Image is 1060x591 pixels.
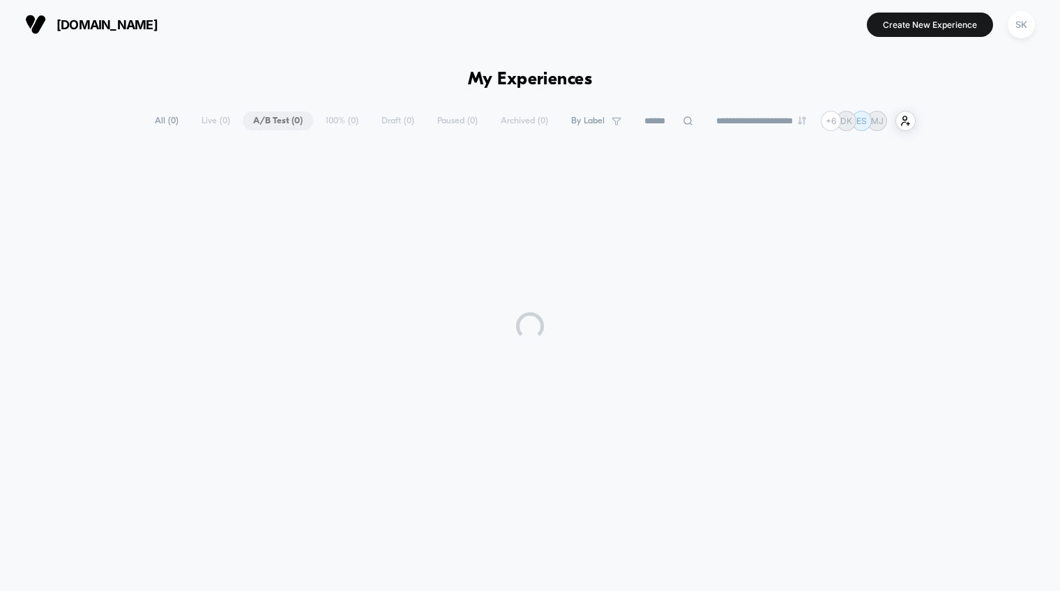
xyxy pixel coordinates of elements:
[25,14,46,35] img: Visually logo
[468,70,593,90] h1: My Experiences
[856,116,867,126] p: ES
[56,17,158,32] span: [DOMAIN_NAME]
[1004,10,1039,39] button: SK
[571,116,605,126] span: By Label
[867,13,993,37] button: Create New Experience
[798,116,806,125] img: end
[821,111,841,131] div: + 6
[1008,11,1035,38] div: SK
[21,13,162,36] button: [DOMAIN_NAME]
[840,116,852,126] p: DK
[871,116,884,126] p: MJ
[144,112,189,130] span: All ( 0 )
